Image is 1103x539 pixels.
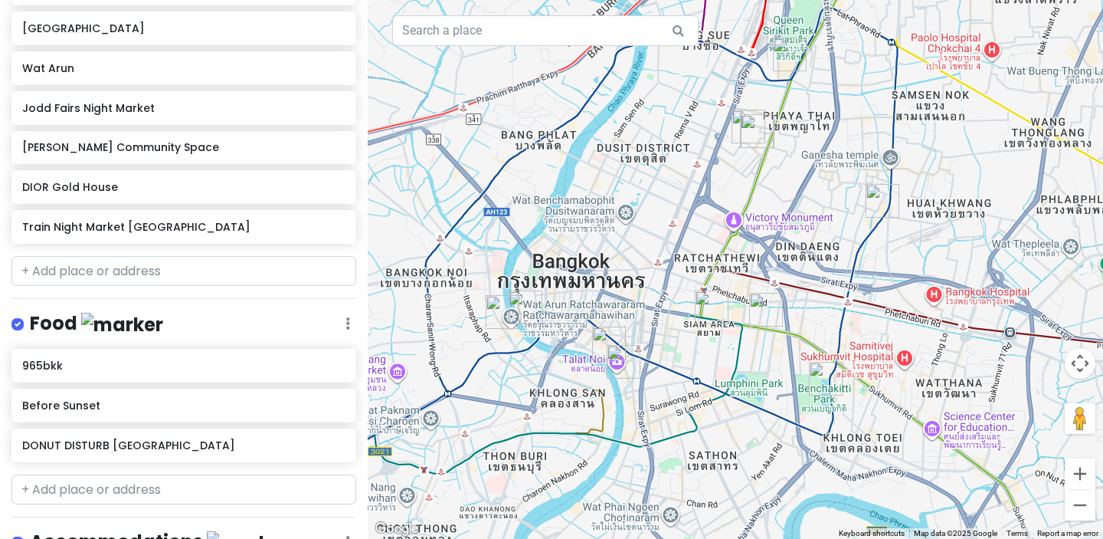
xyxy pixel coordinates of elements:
[740,114,774,148] div: DONUT DISTURB BANGKOK
[371,519,422,539] img: Google
[11,256,356,287] input: + Add place or address
[1065,458,1095,489] button: Zoom in
[773,38,807,71] div: Chatuchak Weekend Market
[592,327,626,360] div: Song Wat Road
[22,180,345,194] h6: DIOR Gold House
[607,345,640,379] div: 965bkk
[509,291,542,324] div: Before Sunset
[22,61,345,75] h6: Wat Arun
[1065,403,1095,434] button: Drag Pegman onto the map to open Street View
[749,293,783,327] div: DIOR Gold House
[392,15,699,46] input: Search a place
[22,439,345,452] h6: DONUT DISTURB [GEOGRAPHIC_DATA]
[486,295,519,329] div: Wat Arun
[22,399,345,412] h6: Before Sunset
[22,21,345,35] h6: [GEOGRAPHIC_DATA]
[22,140,345,154] h6: [PERSON_NAME] Community Space
[914,529,997,537] span: Map data ©2025 Google
[22,101,345,115] h6: Jodd Fairs Night Market
[866,184,899,218] div: Jodd Fairs Night Market
[371,519,422,539] a: Open this area in Google Maps (opens a new window)
[1006,529,1028,537] a: Terms (opens in new tab)
[839,528,905,539] button: Keyboard shortcuts
[1037,529,1098,537] a: Report a map error
[1065,490,1095,521] button: Zoom out
[22,359,345,373] h6: 965bkk
[22,220,345,234] h6: Train Night Market [GEOGRAPHIC_DATA]
[695,291,728,324] div: Siam Square
[741,114,774,148] div: GUMP’s Ari Community Space
[732,110,765,143] div: Soi Phahon Yothin 7
[809,362,843,396] div: Benchakitti Park
[1065,348,1095,379] button: Map camera controls
[81,313,163,337] img: marker
[11,475,356,505] input: + Add place or address
[30,311,163,337] h4: Food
